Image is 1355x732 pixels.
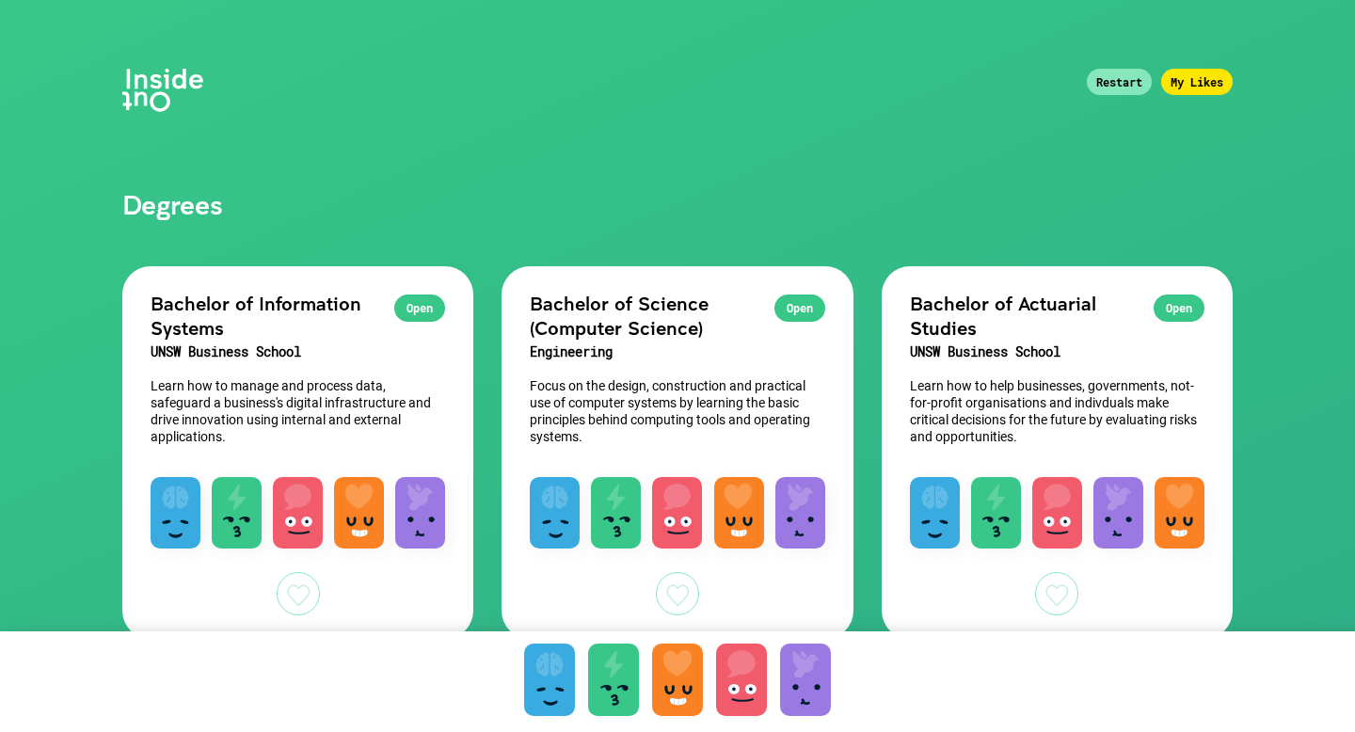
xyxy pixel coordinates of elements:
[774,294,825,322] div: Open
[151,377,445,445] p: Learn how to manage and process data, safeguard a business's digital infrastructure and drive inn...
[1087,69,1152,95] div: Restart
[151,291,445,340] h2: Bachelor of Information Systems
[1161,69,1233,95] div: My Likes
[122,266,473,640] a: OpenBachelor of Information SystemsUNSW Business SchoolLearn how to manage and process data, safe...
[910,340,1204,364] h3: UNSW Business School
[530,377,824,445] p: Focus on the design, construction and practical use of computer systems by learning the basic pri...
[530,340,824,364] h3: Engineering
[151,340,445,364] h3: UNSW Business School
[394,294,445,322] div: Open
[1161,72,1261,90] a: My Likes
[502,266,853,640] a: OpenBachelor of Science (Computer Science)EngineeringFocus on the design, construction and practi...
[910,291,1204,340] h2: Bachelor of Actuarial Studies
[910,377,1204,445] p: Learn how to help businesses, governments, not-for-profit organisations and indivduals make criti...
[530,291,824,340] h2: Bachelor of Science (Computer Science)
[1154,294,1204,322] div: Open
[882,266,1233,640] a: OpenBachelor of Actuarial StudiesUNSW Business SchoolLearn how to help businesses, governments, n...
